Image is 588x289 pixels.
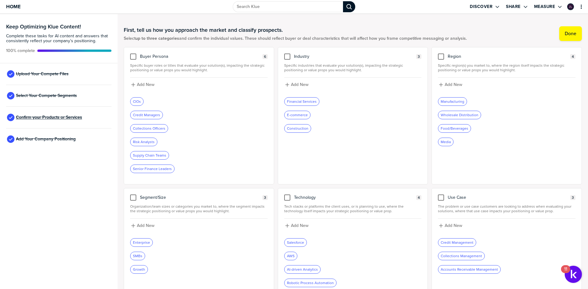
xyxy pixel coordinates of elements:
[124,36,467,41] span: Select and confirm the individual values. These should reflect buyer or deal characteristics that...
[506,4,521,9] label: Share
[137,223,154,228] label: Add New
[438,222,575,229] button: Add New
[418,195,420,200] span: 4
[16,137,76,142] span: Add Your Company Positioning
[565,266,582,283] button: Open Resource Center, 11 new notifications
[438,63,575,72] span: Specific region(s) you market to, where the region itself impacts the strategic positioning or va...
[130,81,268,88] button: Add New
[559,26,582,41] button: Done
[448,195,466,200] span: Use Case
[572,195,574,200] span: 3
[565,31,576,37] label: Done
[130,63,268,72] span: Specific buyer roles or titles that evaluate your solution(s), impacting the strategic positionin...
[130,204,268,213] span: Organization/team sizes or categories you market to, where the segment impacts the strategic posi...
[418,54,420,59] span: 3
[137,82,154,87] label: Add New
[294,195,316,200] span: Technology
[124,26,467,34] h1: First, tell us how you approach the market and classify prospects.
[284,63,422,72] span: Specific industries that evaluate your solution(s), impacting the strategic positioning or value ...
[567,3,574,10] div: Zev Lewis
[16,93,77,98] span: Select Your Compete Segments
[534,4,555,9] label: Measure
[572,54,574,59] span: 4
[291,82,308,87] label: Add New
[291,223,308,228] label: Add New
[343,1,355,12] div: Search Klue
[284,222,422,229] button: Add New
[448,54,461,59] span: Region
[284,204,422,213] span: Tech stacks or platforms the client uses, or is planning to use, where the technology itself impa...
[568,4,573,9] img: 612cbdb218b380018c57403f2421afc7-sml.png
[438,204,575,213] span: The problem or use case customers are looking to address when evaluating your solutions, where th...
[438,81,575,88] button: Add New
[6,34,111,43] span: Complete these tasks for AI content and answers that consistently reflect your company’s position...
[264,195,266,200] span: 3
[564,269,567,277] div: 11
[6,48,35,53] span: Active
[445,223,462,228] label: Add New
[135,35,179,42] strong: up to three categories
[567,3,575,11] a: Edit Profile
[140,54,168,59] span: Buyer Persona
[130,222,268,229] button: Add New
[264,54,266,59] span: 6
[470,4,492,9] label: Discover
[6,4,21,9] span: Home
[233,1,343,12] input: Search Klue
[140,195,166,200] span: Segment/Size
[6,24,111,29] h3: Keep Optimizing Klue Content!
[445,82,462,87] label: Add New
[16,72,69,76] span: Upload Your Compete Files
[284,81,422,88] button: Add New
[294,54,309,59] span: Industry
[16,115,82,120] span: Confirm your Products or Services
